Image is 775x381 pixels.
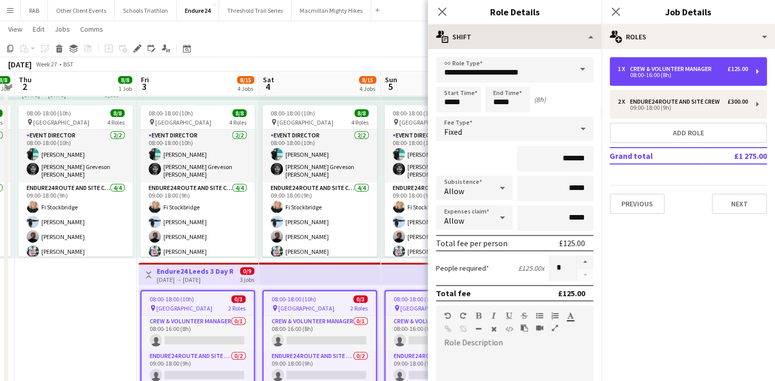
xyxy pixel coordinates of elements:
[4,22,27,36] a: View
[150,295,194,303] span: 08:00-18:00 (10h)
[384,130,499,182] app-card-role: Event Director2/208:00-18:00 (10h)[PERSON_NAME][PERSON_NAME] Greveson [PERSON_NAME]
[444,216,464,226] span: Allow
[490,325,497,333] button: Clear Formatting
[263,75,274,84] span: Sat
[351,118,369,126] span: 4 Roles
[118,85,132,92] div: 1 Job
[399,118,455,126] span: [GEOGRAPHIC_DATA]
[277,118,333,126] span: [GEOGRAPHIC_DATA]
[149,109,193,117] span: 08:00-18:00 (10h)
[231,295,246,303] span: 0/3
[703,148,767,164] td: £1 275.00
[354,109,369,117] span: 8/8
[229,118,247,126] span: 4 Roles
[521,324,528,332] button: Paste as plain text
[536,324,543,332] button: Insert video
[27,109,71,117] span: 08:00-18:00 (10h)
[237,76,254,84] span: 8/15
[385,75,397,84] span: Sun
[272,295,316,303] span: 08:00-18:00 (10h)
[359,85,376,92] div: 4 Jobs
[428,5,601,18] h3: Role Details
[559,238,585,248] div: £125.00
[558,288,585,298] div: £125.00
[156,304,212,312] span: [GEOGRAPHIC_DATA]
[436,288,471,298] div: Total fee
[33,118,89,126] span: [GEOGRAPHIC_DATA]
[505,312,513,320] button: Underline
[76,22,107,36] a: Comms
[567,312,574,320] button: Text Color
[262,182,377,261] app-card-role: Endure24 Route and Site Crew4/409:00-18:00 (9h)Fi Stockbridge[PERSON_NAME][PERSON_NAME][PERSON_NAME]
[8,25,22,34] span: View
[359,76,376,84] span: 8/15
[384,105,499,256] app-job-card: 08:00-18:00 (10h)8/8 [GEOGRAPHIC_DATA]4 RolesEvent Director2/208:00-18:00 (10h)[PERSON_NAME][PERS...
[383,81,397,92] span: 5
[118,76,132,84] span: 8/8
[63,60,74,68] div: BST
[262,105,377,256] div: 08:00-18:00 (10h)8/8 [GEOGRAPHIC_DATA]4 RolesEvent Director2/208:00-18:00 (10h)[PERSON_NAME][PERS...
[80,25,103,34] span: Comms
[475,325,482,333] button: Horizontal Line
[219,1,292,20] button: Threshold Trail Series
[240,275,254,283] div: 3 jobs
[353,295,368,303] span: 0/3
[618,98,630,105] div: 2 x
[601,5,775,18] h3: Job Details
[140,105,255,256] app-job-card: 08:00-18:00 (10h)8/8 [GEOGRAPHIC_DATA]4 RolesEvent Director2/208:00-18:00 (10h)[PERSON_NAME][PERS...
[157,276,233,283] div: [DATE] → [DATE]
[140,130,255,182] app-card-role: Event Director2/208:00-18:00 (10h)[PERSON_NAME][PERSON_NAME] Greveson [PERSON_NAME]
[475,312,482,320] button: Bold
[518,264,544,273] div: £125.00 x
[385,316,498,350] app-card-role: Crew & Volunteer Manager0/108:00-16:00 (8h)
[237,85,254,92] div: 4 Jobs
[271,109,315,117] span: 08:00-18:00 (10h)
[228,304,246,312] span: 2 Roles
[232,109,247,117] span: 8/8
[262,130,377,182] app-card-role: Event Director2/208:00-18:00 (10h)[PERSON_NAME][PERSON_NAME] Greveson [PERSON_NAME]
[34,60,59,68] span: Week 27
[8,59,32,69] div: [DATE]
[444,186,464,196] span: Allow
[436,238,507,248] div: Total fee per person
[115,1,177,20] button: Schools Triathlon
[459,312,467,320] button: Redo
[393,109,437,117] span: 08:00-18:00 (10h)
[18,105,133,256] app-job-card: 08:00-18:00 (10h)8/8 [GEOGRAPHIC_DATA]4 RolesEvent Director2/208:00-18:00 (10h)[PERSON_NAME][PERS...
[240,267,254,275] span: 0/9
[18,130,133,182] app-card-role: Event Director2/208:00-18:00 (10h)[PERSON_NAME][PERSON_NAME] Greveson [PERSON_NAME]
[139,81,149,92] span: 3
[618,65,630,73] div: 1 x
[263,316,376,350] app-card-role: Crew & Volunteer Manager0/108:00-16:00 (8h)
[444,312,451,320] button: Undo
[18,182,133,261] app-card-role: Endure24 Route and Site Crew4/409:00-18:00 (9h)Fi Stockbridge[PERSON_NAME][PERSON_NAME][PERSON_NAME]
[536,312,543,320] button: Unordered List
[21,1,48,20] button: RAB
[728,98,748,105] div: £300.00
[29,22,49,36] a: Edit
[551,312,559,320] button: Ordered List
[157,267,233,276] h3: Endure24 Leeds 3 Day Role
[428,25,601,49] div: Shift
[712,194,767,214] button: Next
[610,123,767,143] button: Add role
[728,65,748,73] div: £125.00
[610,148,703,164] td: Grand total
[618,73,748,78] div: 08:00-16:00 (8h)
[630,98,724,105] div: Endure24 Route and Site Crew
[384,182,499,261] app-card-role: Endure24 Route and Site Crew4/409:00-18:00 (9h)Fi Stockbridge[PERSON_NAME][PERSON_NAME][PERSON_NAME]
[17,81,32,92] span: 2
[19,75,32,84] span: Thu
[55,25,70,34] span: Jobs
[141,75,149,84] span: Fri
[292,1,371,20] button: Macmillan Mighty Hikes
[278,304,334,312] span: [GEOGRAPHIC_DATA]
[51,22,74,36] a: Jobs
[444,127,462,137] span: Fixed
[110,109,125,117] span: 8/8
[490,312,497,320] button: Italic
[141,316,254,350] app-card-role: Crew & Volunteer Manager0/108:00-16:00 (8h)
[610,194,665,214] button: Previous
